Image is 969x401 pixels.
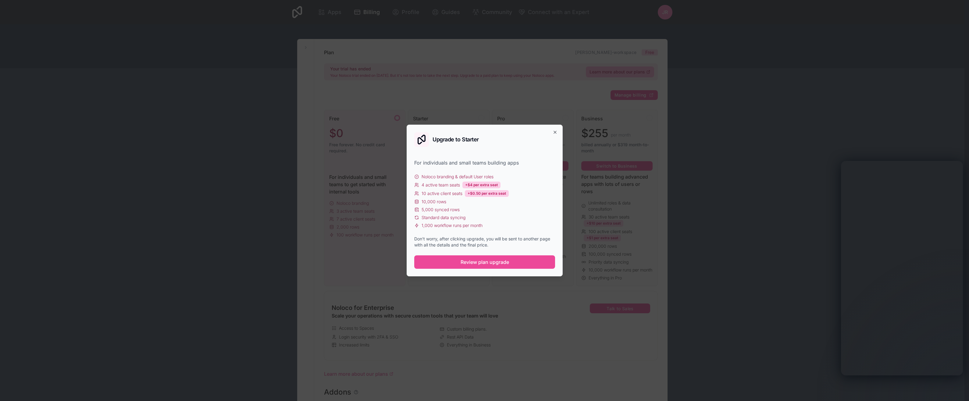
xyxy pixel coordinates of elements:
div: Don't worry, after clicking upgrade, you will be sent to another page with all the details and th... [414,236,555,248]
span: 4 active team seats [422,182,460,188]
span: 10,000 rows [422,199,446,205]
span: Noloco branding & default User roles [422,174,493,180]
div: +$4 per extra seat [462,182,501,188]
iframe: Intercom live chat [841,161,963,375]
span: 1,000 workflow runs per month [422,222,483,229]
span: Review plan upgrade [460,258,509,266]
button: Review plan upgrade [414,255,555,269]
div: +$0.50 per extra seat [465,190,509,197]
span: 10 active client seats [422,190,462,197]
h2: Upgrade to Starter [433,137,479,142]
iframe: Intercom live chat [948,380,963,395]
div: For individuals and small teams building apps [414,159,555,166]
span: Standard data syncing [422,215,465,221]
span: 5,000 synced rows [422,207,460,213]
